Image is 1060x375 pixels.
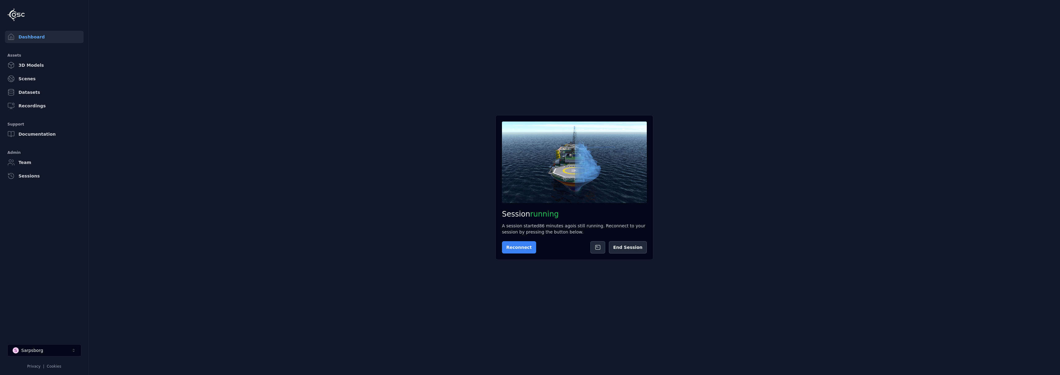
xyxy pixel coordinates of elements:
[7,8,25,21] img: Logo
[530,210,559,218] span: running
[7,149,81,156] div: Admin
[5,31,84,43] a: Dashboard
[5,73,84,85] a: Scenes
[5,86,84,98] a: Datasets
[502,223,647,235] div: A session started 86 minutes ago is still running. Reconnect to your session by pressing the butt...
[7,52,81,59] div: Assets
[21,347,43,353] div: Sarpsborg
[5,156,84,169] a: Team
[5,100,84,112] a: Recordings
[502,209,647,219] h2: Session
[43,364,44,369] span: |
[7,121,81,128] div: Support
[609,241,647,253] button: End Session
[47,364,61,369] a: Cookies
[5,170,84,182] a: Sessions
[27,364,40,369] a: Privacy
[5,59,84,71] a: 3D Models
[13,347,19,353] div: S
[5,128,84,140] a: Documentation
[502,241,536,253] button: Reconnect
[7,344,81,357] button: Select a workspace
